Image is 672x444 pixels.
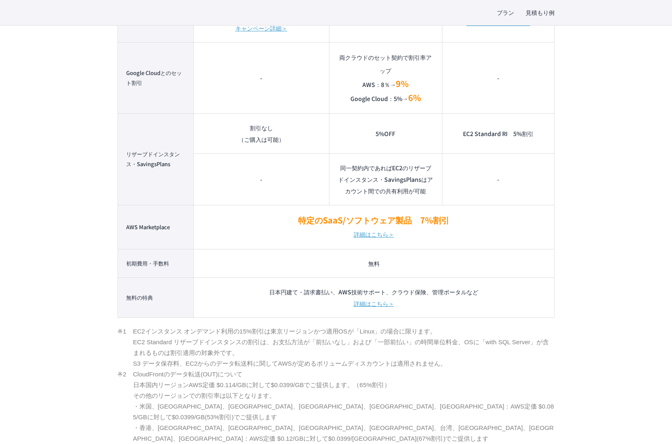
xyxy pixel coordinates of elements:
[118,249,194,277] th: 初期費用・手数料
[193,249,554,277] td: 無料
[329,153,442,205] td: 同一契約内であればEC2のリザーブドインスタンス・SavingsPlansはアカウント間での共有利用が可能
[117,326,555,369] li: EC2インスタンス オンデマンド利用の15%割引は東京リージョンかつ適用OSが「Linux」の場合に限ります。 EC2 Standard リザーブドインスタンスの割引は、お支払方法が「前払いなし...
[193,153,329,205] td: -
[408,92,421,103] em: 6%
[329,113,442,153] td: 5%OFF
[118,277,194,317] th: 無料の特典
[442,113,554,153] td: EC2 Standard RI 5%割引
[235,22,287,34] a: キャンペーン詳細＞
[354,228,394,241] a: 詳細はこちら＞
[118,205,194,249] th: AWS Marketplace
[442,153,554,205] td: -
[193,113,329,153] td: 割引なし （ご購入は可能）
[193,277,554,317] td: 日本円建て・請求書払い、AWS技術サポート、クラウド保険、管理ポータルなど
[329,42,442,113] td: 両クラウドのセット契約で割引率アップ AWS：8％→ Google Cloud：5%→
[497,8,514,17] a: プラン
[118,42,194,113] th: Google Cloudとのセット割引
[526,8,555,17] a: 見積もり例
[118,113,194,205] th: リザーブドインスタンス・SavingsPlans
[442,42,554,113] td: -
[298,214,449,226] em: 特定のSaaS/ソフトウェア製品 7%割引
[193,42,329,113] td: -
[117,369,555,444] li: CloudFrontのデータ転送(OUT)について 日本国内リージョンAWS定価 $0.114/GBに対して$0.0399/GBでご提供します。（65%割引） その他のリージョンでの割引率は以下...
[396,78,409,89] em: 9%
[354,298,394,309] a: 詳細はこちら＞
